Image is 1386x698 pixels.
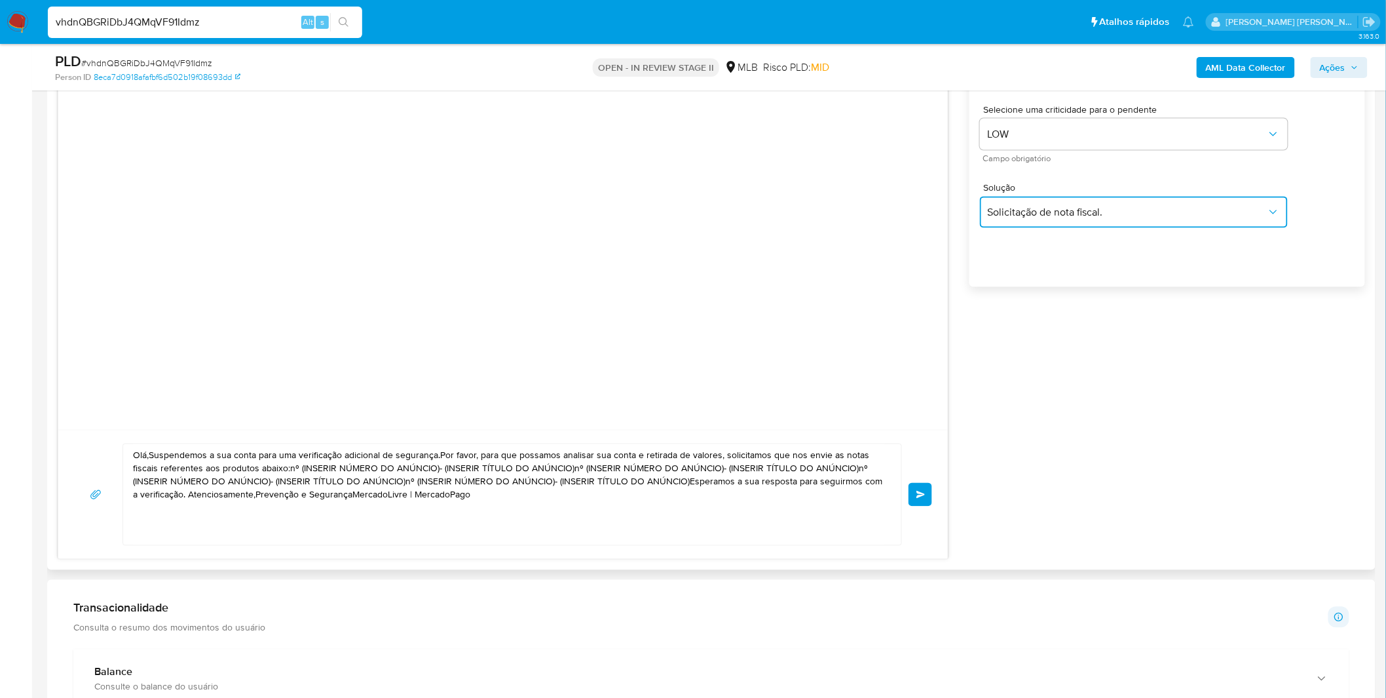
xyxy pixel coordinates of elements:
[320,16,324,28] span: s
[1183,16,1194,28] a: Notificações
[1206,57,1286,78] b: AML Data Collector
[1362,15,1376,29] a: Sair
[980,197,1288,228] button: Solicitação de nota fiscal.
[763,60,829,75] span: Risco PLD:
[724,60,758,75] div: MLB
[1320,57,1345,78] span: Ações
[988,128,1267,141] span: LOW
[81,56,212,69] span: # vhdnQBGRiDbJ4QMqVF91Idmz
[980,119,1288,150] button: LOW
[303,16,313,28] span: Alt
[133,444,885,545] textarea: Olá,Suspendemos a sua conta para uma verificação adicional de segurança.Por favor, para que possa...
[55,71,91,83] b: Person ID
[988,206,1267,219] span: Solicitação de nota fiscal.
[1197,57,1295,78] button: AML Data Collector
[908,483,932,507] button: common.send
[983,105,1291,114] span: Selecione uma criticidade para o pendente
[1100,15,1170,29] span: Atalhos rápidos
[94,71,240,83] a: 8eca7d0918afafbf6d502b19f08693dd
[593,58,719,77] p: OPEN - IN REVIEW STAGE II
[48,14,362,31] input: Pesquise usuários ou casos...
[983,183,1291,192] span: Solução
[1226,16,1358,28] p: igor.silva@mercadolivre.com
[983,155,1291,162] span: Campo obrigatório
[1311,57,1368,78] button: Ações
[330,13,357,31] button: search-icon
[1358,31,1379,41] span: 3.163.0
[55,50,81,71] b: PLD
[811,60,829,75] span: MID
[916,491,926,499] span: common.send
